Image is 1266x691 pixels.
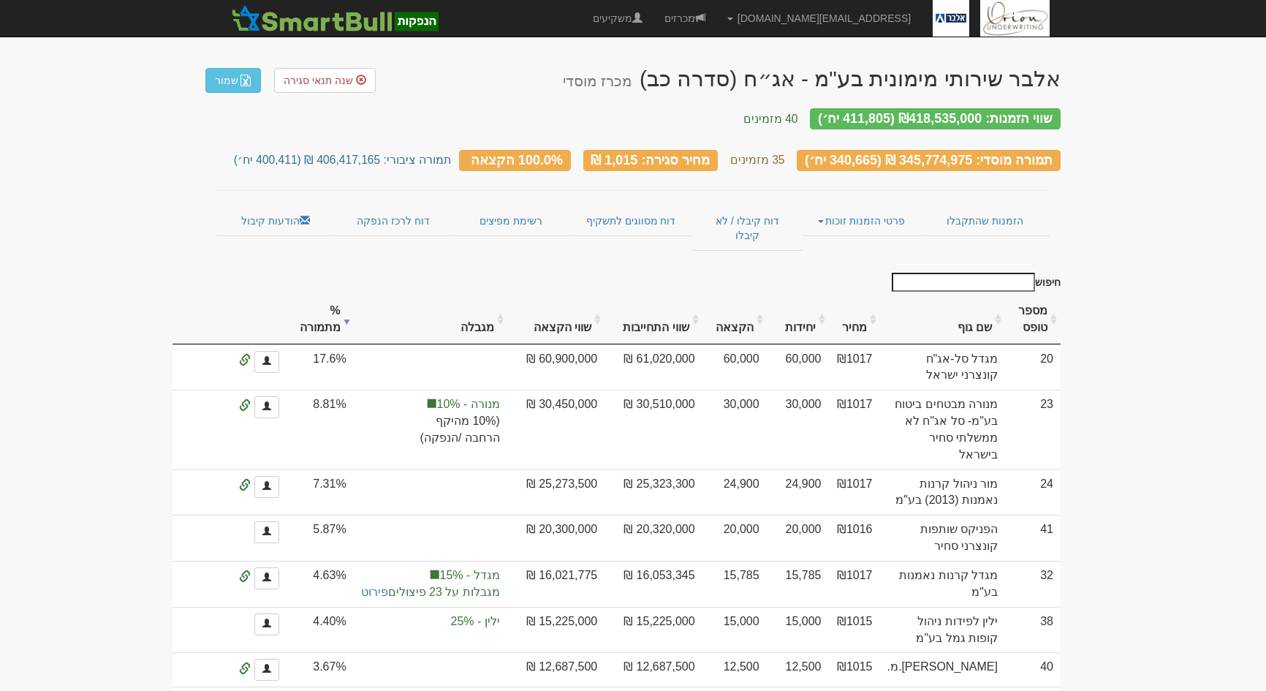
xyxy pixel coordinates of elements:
[887,273,1061,292] label: חיפוש
[767,295,829,344] th: יחידות: activate to sort column ascending
[234,154,452,166] small: תמורה ציבורי: 406,417,165 ₪ (400,411 יח׳)
[1005,295,1061,344] th: מספר טופס: activate to sort column ascending
[702,652,767,687] td: 12,500
[892,273,1035,292] input: חיפוש
[361,413,500,447] span: (10% מהיקף הרחבה /הנפקה)
[921,205,1050,236] a: הזמנות שהתקבלו
[829,390,880,469] td: ₪1017
[692,205,803,251] a: דוח קיבלו / לא קיבלו
[361,584,500,601] span: מגבלות על 23 פיצולים
[604,390,702,469] td: 30,510,000 ₪
[354,295,507,344] th: מגבלה: activate to sort column ascending
[563,73,632,89] small: מכרז מוסדי
[604,295,702,344] th: שווי התחייבות: activate to sort column ascending
[287,469,354,516] td: 7.31%
[702,469,767,516] td: 24,900
[287,390,354,469] td: 8.81%
[287,344,354,390] td: 17.6%
[810,108,1061,129] div: שווי הזמנות: ₪418,535,000 (411,805 יח׳)
[205,68,261,93] a: שמור
[569,205,691,236] a: דוח מסווגים לתשקיף
[829,295,880,344] th: מחיר : activate to sort column ascending
[361,396,500,413] span: מנורה - 10%
[284,75,353,86] span: שנה תנאי סגירה
[274,68,376,93] a: שנה תנאי סגירה
[507,469,604,516] td: 25,273,500 ₪
[829,344,880,390] td: ₪1017
[604,469,702,516] td: 25,323,300 ₪
[507,295,604,344] th: שווי הקצאה: activate to sort column ascending
[507,607,604,653] td: 15,225,000 ₪
[767,469,829,516] td: 24,900
[354,607,507,653] td: הקצאה בפועל לקבוצה 'ילין' 4.40%
[702,515,767,561] td: 20,000
[604,652,702,687] td: 12,687,500 ₪
[767,607,829,653] td: 15,000
[829,607,880,653] td: ₪1015
[361,586,388,598] a: פירוט
[287,652,354,687] td: 3.67%
[354,561,507,607] td: הקצאה בפועל לקבוצת סמארטבול 15%, לתשומת ליבך: עדכון המגבלות ישנה את אפשרויות ההקצאה הסופיות.
[1005,344,1061,390] td: 20
[507,652,604,687] td: 12,687,500 ₪
[227,4,442,33] img: SmartBull Logo
[287,515,354,561] td: 5.87%
[767,515,829,561] td: 20,000
[702,295,767,344] th: הקצאה: activate to sort column ascending
[1005,390,1061,469] td: 23
[880,390,1006,469] td: מנורה מבטחים ביטוח בע"מ- סל אג"ח לא ממשלתי סחיר בישראל
[287,561,354,607] td: 4.63%
[507,390,604,469] td: 30,450,000 ₪
[507,344,604,390] td: 60,900,000 ₪
[880,469,1006,516] td: מור ניהול קרנות נאמנות (2013) בע"מ
[287,295,354,344] th: % מתמורה: activate to sort column ascending
[452,205,569,236] a: רשימת מפיצים
[563,67,1061,91] div: אלבר שירותי מימונית בע"מ - אג״ח (סדרה כב) - הנפקה לציבור
[604,344,702,390] td: 61,020,000 ₪
[743,113,798,125] small: 40 מזמינים
[829,469,880,516] td: ₪1017
[767,390,829,469] td: 30,000
[767,652,829,687] td: 12,500
[803,205,920,236] a: פרטי הזמנות זוכות
[702,561,767,607] td: 15,785
[354,390,507,469] td: הקצאה בפועל לקבוצה 'מנורה' 8.81%
[880,344,1006,390] td: מגדל סל-אג"ח קונצרני ישראל
[240,75,251,86] img: excel-file-white.png
[583,150,719,171] div: מחיר סגירה: 1,015 ₪
[604,561,702,607] td: 16,053,345 ₪
[767,561,829,607] td: 15,785
[1005,469,1061,516] td: 24
[702,390,767,469] td: 30,000
[1005,561,1061,607] td: 32
[829,515,880,561] td: ₪1016
[507,515,604,561] td: 20,300,000 ₪
[287,607,354,653] td: 4.40%
[1005,607,1061,653] td: 38
[604,607,702,653] td: 15,225,000 ₪
[702,607,767,653] td: 15,000
[797,150,1061,171] div: תמורה מוסדי: 345,774,975 ₪ (340,665 יח׳)
[730,154,785,166] small: 35 מזמינים
[1005,652,1061,687] td: 40
[880,652,1006,687] td: [PERSON_NAME].מ.
[880,607,1006,653] td: ילין לפידות ניהול קופות גמל בע"מ
[1005,515,1061,561] td: 41
[829,652,880,687] td: ₪1015
[471,152,563,167] span: 100.0% הקצאה
[880,295,1006,344] th: שם גוף : activate to sort column ascending
[767,344,829,390] td: 60,000
[216,205,334,236] a: הודעות קיבול
[880,561,1006,607] td: מגדל קרנות נאמנות בע"מ
[829,561,880,607] td: ₪1017
[361,567,500,584] span: מגדל - 15%
[361,613,500,630] span: ילין - 25%
[334,205,452,236] a: דוח לרכז הנפקה
[880,515,1006,561] td: הפניקס שותפות קונצרני סחיר
[702,344,767,390] td: 60,000
[507,561,604,607] td: 16,021,775 ₪
[604,515,702,561] td: 20,320,000 ₪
